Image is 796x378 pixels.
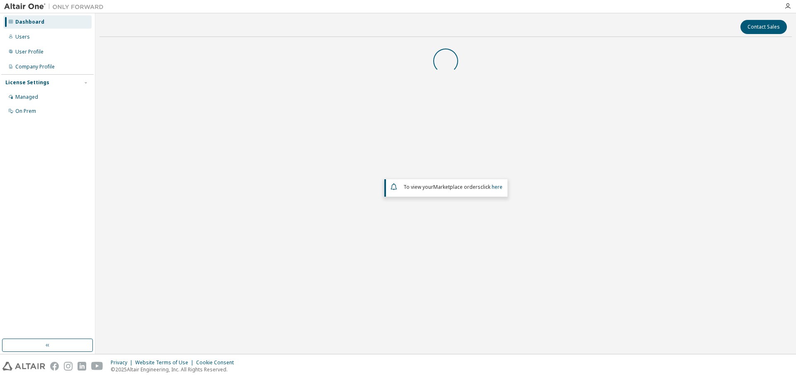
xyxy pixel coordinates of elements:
[50,362,59,371] img: facebook.svg
[78,362,86,371] img: linkedin.svg
[740,20,787,34] button: Contact Sales
[111,366,239,373] p: © 2025 Altair Engineering, Inc. All Rights Reserved.
[4,2,108,11] img: Altair One
[111,359,135,366] div: Privacy
[15,49,44,55] div: User Profile
[492,183,502,190] a: here
[196,359,239,366] div: Cookie Consent
[15,63,55,70] div: Company Profile
[5,79,49,86] div: License Settings
[15,34,30,40] div: Users
[15,94,38,100] div: Managed
[433,183,481,190] em: Marketplace orders
[2,362,45,371] img: altair_logo.svg
[135,359,196,366] div: Website Terms of Use
[15,108,36,115] div: On Prem
[15,19,44,25] div: Dashboard
[403,183,502,190] span: To view your click
[91,362,103,371] img: youtube.svg
[64,362,73,371] img: instagram.svg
